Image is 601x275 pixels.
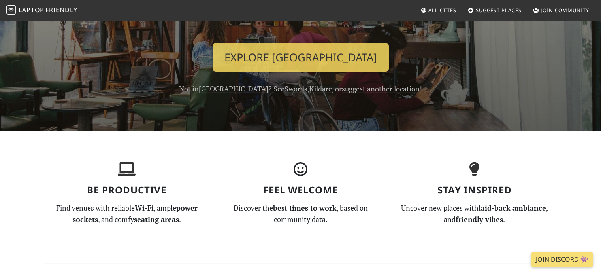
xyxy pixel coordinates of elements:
[273,203,337,212] strong: best times to work
[199,84,268,93] a: [GEOGRAPHIC_DATA]
[342,84,422,93] a: suggest another location!
[417,3,460,17] a: All Cities
[392,184,557,196] h3: Stay Inspired
[456,214,503,224] strong: friendly vibes
[284,84,307,93] a: Swords
[73,203,198,224] strong: power sockets
[6,5,16,15] img: LaptopFriendly
[479,203,546,212] strong: laid-back ambiance
[529,3,592,17] a: Join Community
[309,84,332,93] a: Kildare
[45,6,77,14] span: Friendly
[134,214,179,224] strong: seating areas
[541,7,589,14] span: Join Community
[179,84,422,93] span: Not in ? See , , or
[219,202,383,225] p: Discover the , based on community data.
[219,184,383,196] h3: Feel Welcome
[428,7,456,14] span: All Cities
[213,43,389,72] a: Explore [GEOGRAPHIC_DATA]
[392,202,557,225] p: Uncover new places with , and .
[6,4,77,17] a: LaptopFriendly LaptopFriendly
[19,6,44,14] span: Laptop
[45,184,209,196] h3: Be Productive
[476,7,522,14] span: Suggest Places
[45,202,209,225] p: Find venues with reliable , ample , and comfy .
[135,203,154,212] strong: Wi-Fi
[465,3,525,17] a: Suggest Places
